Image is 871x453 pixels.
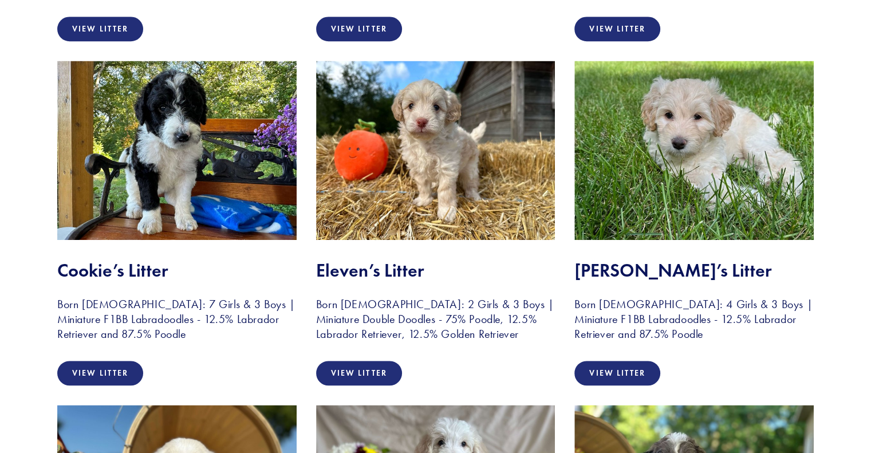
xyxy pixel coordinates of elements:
[316,259,555,281] h2: Eleven’s Litter
[57,297,297,341] h3: Born [DEMOGRAPHIC_DATA]: 7 Girls & 3 Boys | Miniature F1BB Labradoodles - 12.5% Labrador Retrieve...
[316,297,555,341] h3: Born [DEMOGRAPHIC_DATA]: 2 Girls & 3 Boys | Miniature Double Doodles - 75% Poodle, 12.5% Labrador...
[57,259,297,281] h2: Cookie’s Litter
[57,361,143,385] a: View Litter
[57,17,143,41] a: View Litter
[574,361,660,385] a: View Litter
[316,17,402,41] a: View Litter
[316,361,402,385] a: View Litter
[574,17,660,41] a: View Litter
[574,297,814,341] h3: Born [DEMOGRAPHIC_DATA]: 4 Girls & 3 Boys | Miniature F1BB Labradoodles - 12.5% Labrador Retrieve...
[574,259,814,281] h2: [PERSON_NAME]’s Litter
